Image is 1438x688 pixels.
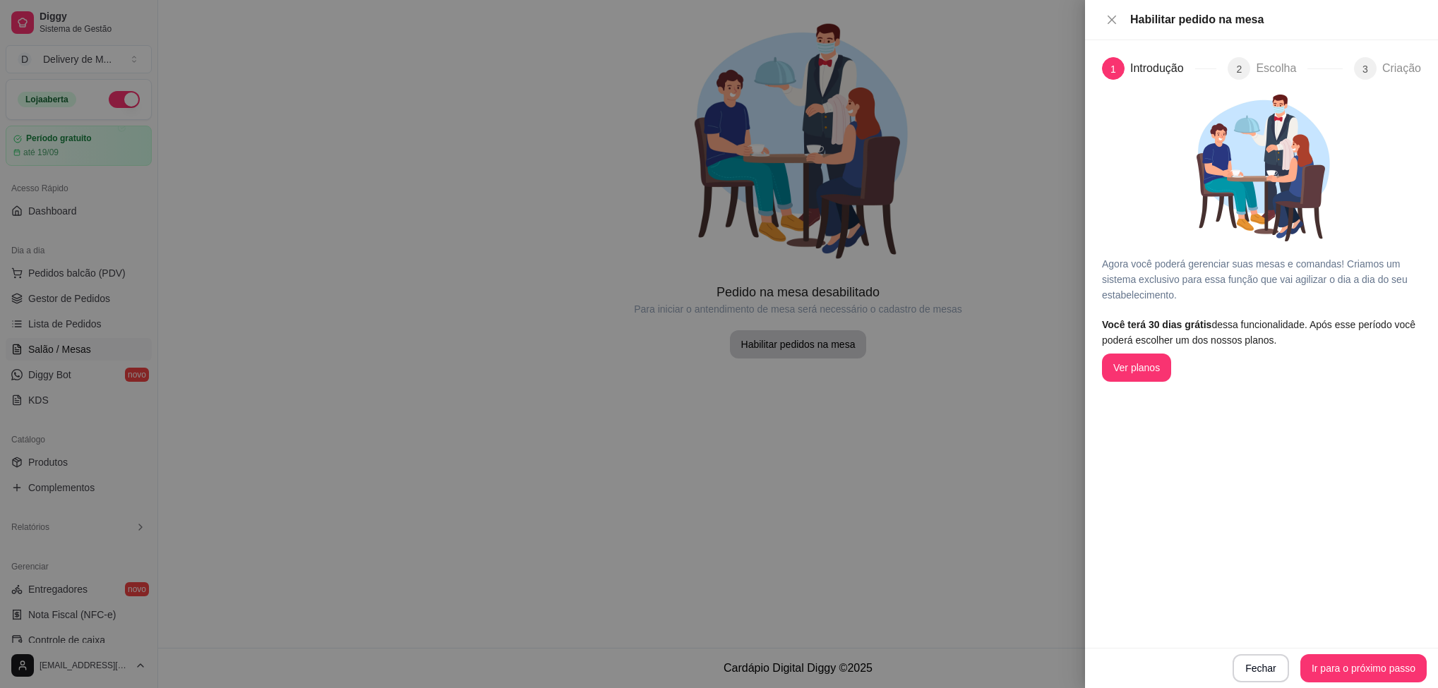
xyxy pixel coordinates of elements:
button: Fechar [1233,654,1289,682]
div: Escolha [1256,57,1307,80]
a: Ver planos [1102,362,1171,373]
span: 3 [1362,64,1368,75]
button: Ir para o próximo passo [1300,654,1427,682]
span: Você terá 30 dias grátis [1102,319,1211,330]
button: Close [1102,13,1122,27]
div: Introdução [1130,57,1195,80]
button: Ver planos [1102,354,1171,382]
img: Garçonete [1173,80,1350,256]
article: dessa funcionalidade. Após esse período você poderá escolher um dos nossos planos. [1102,317,1421,348]
span: close [1106,14,1118,25]
article: Agora você poderá gerenciar suas mesas e comandas! Criamos um sistema exclusivo para essa função ... [1102,256,1421,303]
div: Habilitar pedido na mesa [1130,11,1421,28]
span: 1 [1110,64,1116,75]
div: Criação [1382,57,1421,80]
span: 2 [1237,64,1242,75]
